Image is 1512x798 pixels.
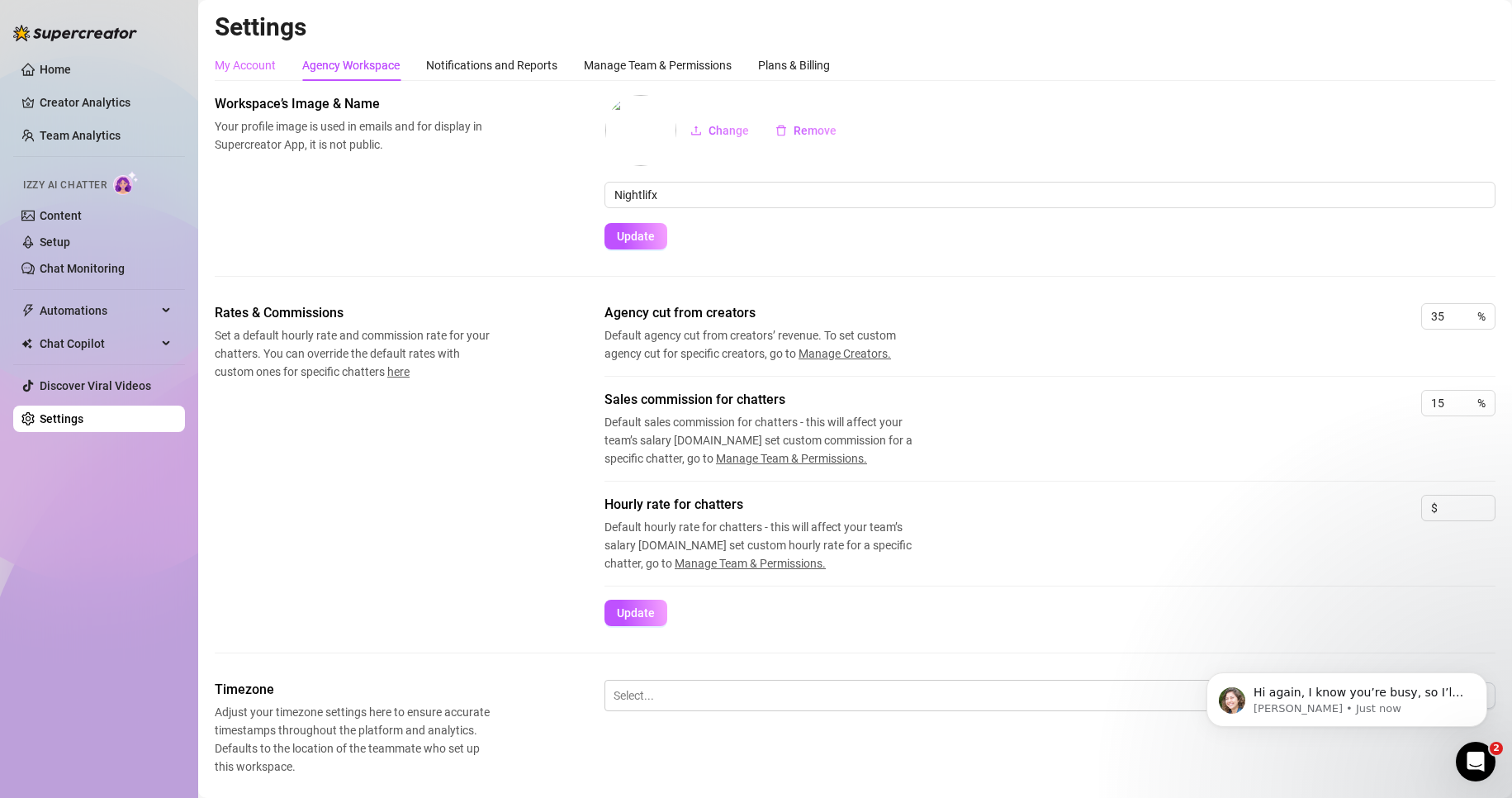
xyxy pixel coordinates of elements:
[23,178,107,193] span: Izzy AI Chatter
[215,680,492,700] span: Timezone
[799,347,891,360] span: Manage Creators.
[40,209,82,222] a: Content
[604,303,935,323] span: Agency cut from creators
[302,56,400,74] div: Agency Workspace
[21,338,32,349] img: Chat Copilot
[215,326,492,381] span: Set a default hourly rate and commission rate for your chatters. You can override the default rat...
[604,326,935,363] span: Default agency cut from creators’ revenue. To set custom agency cut for specific creators, go to
[215,12,1495,43] h2: Settings
[762,117,850,144] button: Remove
[40,63,71,76] a: Home
[40,379,151,392] a: Discover Viral Videos
[215,117,492,154] span: Your profile image is used in emails and for display in Supercreator App, it is not public.
[1182,638,1512,753] iframe: Intercom notifications message
[604,518,935,572] span: Default hourly rate for chatters - this will affect your team’s salary [DOMAIN_NAME] set custom h...
[40,89,172,116] a: Creator Analytics
[215,303,492,323] span: Rates & Commissions
[1456,742,1495,781] iframe: Intercom live chat
[775,125,787,136] span: delete
[605,95,676,166] img: workspaceLogos%2FRuYZIxXdcyXEU0E84egctdNvgW73.png
[387,365,410,378] span: here
[21,304,35,317] span: thunderbolt
[40,412,83,425] a: Settings
[40,235,70,249] a: Setup
[604,182,1495,208] input: Enter name
[215,56,276,74] div: My Account
[113,171,139,195] img: AI Chatter
[758,56,830,74] div: Plans & Billing
[426,56,557,74] div: Notifications and Reports
[604,390,935,410] span: Sales commission for chatters
[675,557,826,570] span: Manage Team & Permissions.
[617,230,655,243] span: Update
[604,413,935,468] span: Default sales commission for chatters - this will affect your team’s salary [DOMAIN_NAME] set cus...
[215,94,492,114] span: Workspace’s Image & Name
[40,129,121,142] a: Team Analytics
[690,125,702,136] span: upload
[584,56,732,74] div: Manage Team & Permissions
[604,495,935,515] span: Hourly rate for chatters
[794,124,837,137] span: Remove
[40,330,157,357] span: Chat Copilot
[604,223,667,249] button: Update
[40,262,125,275] a: Chat Monitoring
[604,600,667,626] button: Update
[709,124,749,137] span: Change
[677,117,762,144] button: Change
[215,703,492,776] span: Adjust your timezone settings here to ensure accurate timestamps throughout the platform and anal...
[617,606,655,620] span: Update
[13,25,137,41] img: logo-BBDzfeDw.svg
[40,297,157,324] span: Automations
[1490,742,1503,755] span: 2
[716,452,867,465] span: Manage Team & Permissions.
